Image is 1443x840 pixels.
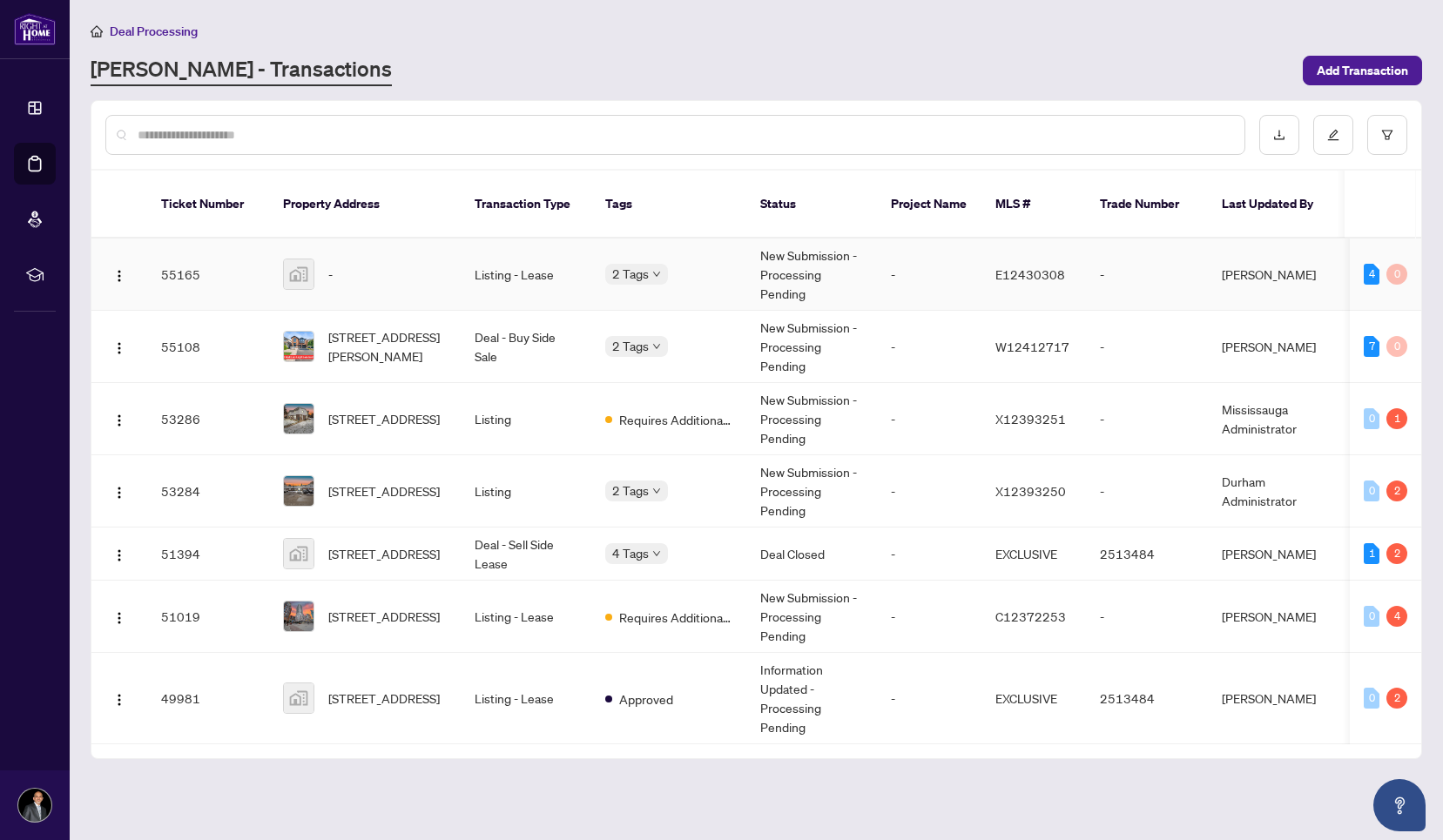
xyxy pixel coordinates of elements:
span: Requires Additional Docs [619,410,732,429]
img: thumbnail-img [284,601,314,631]
span: Requires Additional Docs [619,608,732,627]
td: - [1086,239,1208,311]
a: [PERSON_NAME] - Transactions [91,55,392,86]
img: thumbnail-img [284,332,314,361]
th: Status [746,171,877,239]
th: Trade Number [1086,171,1208,239]
div: 2 [1386,688,1407,709]
div: 7 [1364,336,1379,357]
td: - [877,455,981,528]
div: 0 [1386,264,1407,285]
span: 4 Tags [612,543,649,563]
td: - [1086,581,1208,653]
img: thumbnail-img [284,476,314,506]
td: - [877,581,981,653]
img: Logo [112,269,126,283]
div: 1 [1364,543,1379,564]
th: Property Address [269,171,461,239]
button: Logo [105,684,133,712]
div: 0 [1364,408,1379,429]
span: down [652,342,661,351]
td: - [877,383,981,455]
button: Logo [105,540,133,568]
img: Logo [112,693,126,707]
button: Logo [105,333,133,360]
td: [PERSON_NAME] [1208,239,1338,311]
img: Logo [112,611,126,625]
span: down [652,487,661,495]
span: 2 Tags [612,480,649,501]
th: MLS # [981,171,1086,239]
th: Ticket Number [147,171,269,239]
span: filter [1381,129,1393,141]
span: - [328,265,333,284]
div: 0 [1364,688,1379,709]
span: X12393250 [995,483,1066,499]
span: 2 Tags [612,336,649,356]
td: 53286 [147,383,269,455]
span: 2 Tags [612,264,649,284]
td: New Submission - Processing Pending [746,311,877,383]
span: E12430308 [995,266,1065,282]
div: 4 [1364,264,1379,285]
td: Deal - Buy Side Sale [461,311,591,383]
th: Tags [591,171,746,239]
div: 0 [1364,480,1379,501]
td: [PERSON_NAME] [1208,581,1338,653]
td: Listing - Lease [461,653,591,744]
img: Profile Icon [18,789,51,822]
img: logo [14,13,56,45]
td: - [1086,455,1208,528]
div: 1 [1386,408,1407,429]
img: thumbnail-img [284,539,314,568]
span: Deal Processing [110,24,198,39]
div: 4 [1386,606,1407,627]
button: Logo [105,602,133,630]
img: Logo [112,548,126,562]
span: EXCLUSIVE [995,690,1057,706]
button: Logo [105,405,133,433]
img: thumbnail-img [284,683,314,713]
span: [STREET_ADDRESS] [328,544,440,563]
td: 2513484 [1086,528,1208,581]
span: [STREET_ADDRESS] [328,481,440,501]
span: W12412717 [995,339,1069,354]
td: - [877,239,981,311]
button: edit [1313,115,1353,155]
td: New Submission - Processing Pending [746,455,877,528]
td: Deal Closed [746,528,877,581]
button: download [1259,115,1299,155]
img: Logo [112,341,126,355]
div: 0 [1364,606,1379,627]
div: 2 [1386,480,1407,501]
div: 0 [1386,336,1407,357]
span: home [91,25,103,37]
span: [STREET_ADDRESS] [328,409,440,428]
button: filter [1367,115,1407,155]
td: - [877,653,981,744]
img: Logo [112,413,126,427]
td: Listing [461,383,591,455]
td: - [877,311,981,383]
span: [STREET_ADDRESS][PERSON_NAME] [328,327,447,366]
span: Approved [619,689,673,709]
img: thumbnail-img [284,404,314,433]
span: download [1273,129,1285,141]
span: [STREET_ADDRESS] [328,607,440,626]
button: Logo [105,260,133,288]
td: New Submission - Processing Pending [746,239,877,311]
td: [PERSON_NAME] [1208,311,1338,383]
td: Listing [461,455,591,528]
th: Last Updated By [1208,171,1338,239]
td: Mississauga Administrator [1208,383,1338,455]
span: Add Transaction [1317,57,1408,84]
td: 51394 [147,528,269,581]
td: Information Updated - Processing Pending [746,653,877,744]
td: - [1086,311,1208,383]
td: - [1086,383,1208,455]
td: Listing - Lease [461,239,591,311]
td: 55108 [147,311,269,383]
td: 51019 [147,581,269,653]
button: Logo [105,477,133,505]
td: 49981 [147,653,269,744]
